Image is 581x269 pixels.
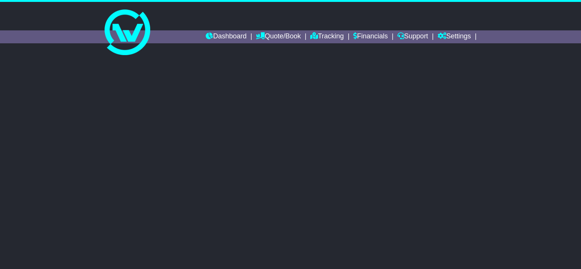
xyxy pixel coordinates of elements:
[397,30,428,43] a: Support
[310,30,344,43] a: Tracking
[353,30,388,43] a: Financials
[206,30,246,43] a: Dashboard
[438,30,471,43] a: Settings
[256,30,301,43] a: Quote/Book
